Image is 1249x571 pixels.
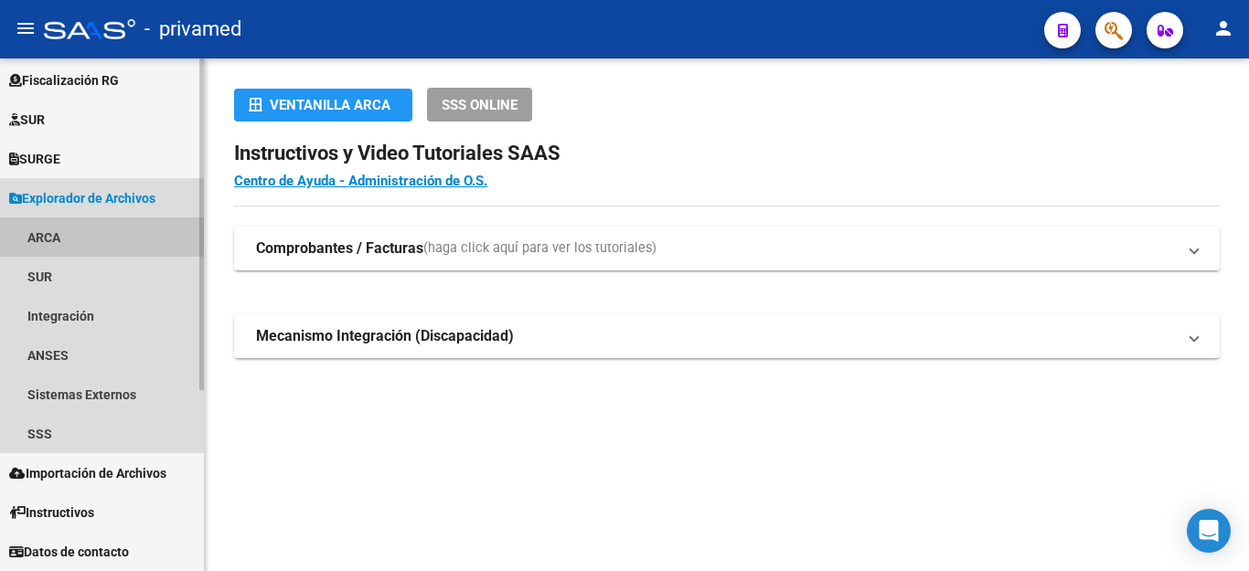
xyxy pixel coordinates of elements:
[144,9,241,49] span: - privamed
[256,326,514,346] strong: Mecanismo Integración (Discapacidad)
[234,314,1220,358] mat-expansion-panel-header: Mecanismo Integración (Discapacidad)
[256,238,423,259] strong: Comprobantes / Facturas
[15,17,37,39] mat-icon: menu
[9,70,119,90] span: Fiscalización RG
[234,136,1220,171] h2: Instructivos y Video Tutoriales SAAS
[423,238,657,259] span: (haga click aquí para ver los tutoriales)
[234,89,412,122] button: Ventanilla ARCA
[9,463,166,483] span: Importación de Archivos
[442,97,518,113] span: SSS ONLINE
[427,88,532,122] button: SSS ONLINE
[9,188,155,208] span: Explorador de Archivos
[9,542,129,562] span: Datos de contacto
[1187,509,1231,553] div: Open Intercom Messenger
[234,173,487,189] a: Centro de Ayuda - Administración de O.S.
[249,89,398,122] div: Ventanilla ARCA
[9,502,94,523] span: Instructivos
[1212,17,1234,39] mat-icon: person
[234,227,1220,270] mat-expansion-panel-header: Comprobantes / Facturas(haga click aquí para ver los tutoriales)
[9,110,45,130] span: SUR
[9,149,60,169] span: SURGE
